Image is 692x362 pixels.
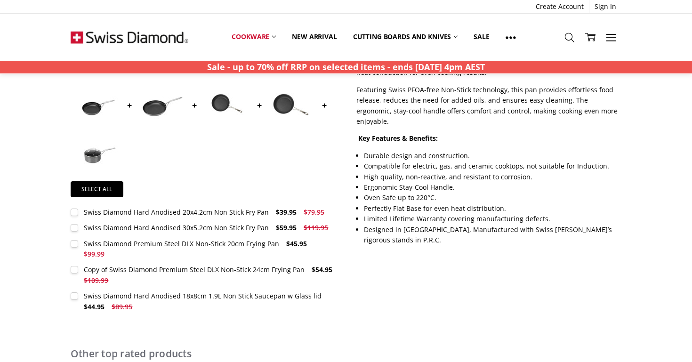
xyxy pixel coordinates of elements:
span: $54.95 [312,265,332,274]
li: Designed in [GEOGRAPHIC_DATA], Manufactured with Swiss [PERSON_NAME]’s rigorous stands in P.R.C. [364,225,621,246]
img: Free Shipping On Every Order [71,14,188,61]
span: $99.99 [84,249,105,258]
strong: Key Features & Benefits: [358,134,438,143]
li: Durable design and construction. [364,151,621,161]
span: $39.95 [276,208,297,217]
span: $119.95 [304,223,328,232]
span: $45.95 [286,239,307,248]
a: Show All [498,26,524,48]
li: High quality, non-reactive, and resistant to corrosion. [364,172,621,182]
div: Swiss Diamond Hard Anodised 30x5.2cm Non Stick Fry Pan [84,223,269,232]
img: Swiss Diamond Hard Anodised 20x4.2cm Non Stick Fry Pan [72,89,120,121]
span: $79.95 [304,208,324,217]
a: Sale [466,26,497,47]
a: Cutting boards and knives [345,26,466,47]
img: Swiss Diamond Premium Steel DLX Non-Stick 20cm Frying Pan [202,81,249,129]
li: Ergonomic Stay-Cool Handle. [364,182,621,193]
h2: Other top rated products [71,349,621,358]
span: $89.95 [112,302,132,311]
strong: Sale - up to 70% off RRP on selected items - ends [DATE] 4pm AEST [207,61,485,72]
span: $109.99 [84,276,108,285]
img: Copy of Swiss Diamond Premium Steel DLX Non-Stick 24cm Frying Pan [267,81,314,129]
a: Cookware [224,26,284,47]
div: Swiss Diamond Premium Steel DLX Non-Stick 20cm Frying Pan [84,239,279,248]
div: Swiss Diamond Hard Anodised 18x8cm 1.9L Non Stick Saucepan w Glass lid [84,291,322,300]
div: Swiss Diamond Hard Anodised 20x4.2cm Non Stick Fry Pan [84,208,269,217]
a: New arrival [284,26,345,47]
li: Limited Lifetime Warranty covering manufacturing defects. [364,214,621,224]
li: Oven Safe up to 220°C. [364,193,621,203]
p: Featuring Swiss PFOA-free Non-Stick technology, this pan provides effortless food release, reduce... [356,85,621,127]
img: Swiss Diamond Hard Anodised 30x5.2cm Non Stick Fry Pan [137,89,185,121]
a: Select all [71,181,123,197]
span: $59.95 [276,223,297,232]
img: Swiss Diamond Hard Anodised 18x8cm 1.9L Non Stick Saucepan w Glass lid [72,137,120,169]
li: Perfectly Flat Base for even heat distribution. [364,203,621,214]
div: Copy of Swiss Diamond Premium Steel DLX Non-Stick 24cm Frying Pan [84,265,305,274]
li: Compatible for electric, gas, and ceramic cooktops, not suitable for Induction. [364,161,621,171]
span: $44.95 [84,302,105,311]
